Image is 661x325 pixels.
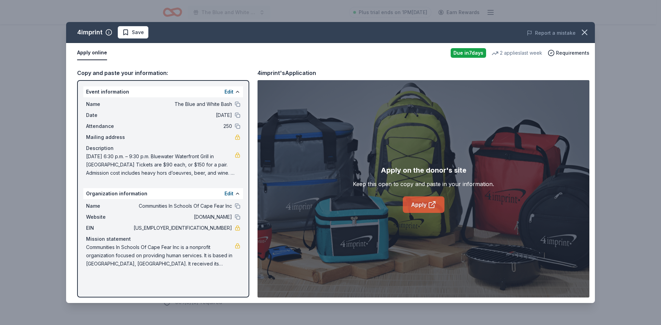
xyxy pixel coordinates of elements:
button: Edit [224,189,233,198]
span: Date [86,111,132,119]
div: Description [86,144,240,152]
span: The Blue and White Bash [132,100,232,108]
span: 250 [132,122,232,130]
div: Copy and paste your information: [77,68,249,77]
button: Requirements [548,49,589,57]
span: [DATE] [132,111,232,119]
div: Keep this open to copy and paste in your information. [353,180,494,188]
span: Requirements [556,49,589,57]
div: Mission statement [86,235,240,243]
div: Event information [83,86,243,97]
span: Attendance [86,122,132,130]
span: [DOMAIN_NAME] [132,213,232,221]
span: Website [86,213,132,221]
div: 2 applies last week [492,49,542,57]
div: Due in 7 days [451,48,486,58]
span: Mailing address [86,133,132,141]
div: Organization information [83,188,243,199]
a: Apply [403,196,444,213]
button: Edit [224,88,233,96]
span: [US_EMPLOYER_IDENTIFICATION_NUMBER] [132,224,232,232]
div: 4imprint's Application [258,68,316,77]
button: Report a mistake [527,29,576,37]
button: Apply online [77,46,107,60]
div: Apply on the donor's site [381,165,466,176]
div: 4imprint [77,27,103,38]
span: Save [132,28,144,36]
span: Communities In Schools Of Cape Fear Inc [132,202,232,210]
button: Save [118,26,148,39]
span: [DATE] 6:30 p.m. – 9:30 p.m. Bluewater Waterfront Grill in [GEOGRAPHIC_DATA] Tickets are $90 each... [86,152,235,177]
span: Communities In Schools Of Cape Fear Inc is a nonprofit organization focused on providing human se... [86,243,235,268]
span: Name [86,202,132,210]
span: Name [86,100,132,108]
span: EIN [86,224,132,232]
